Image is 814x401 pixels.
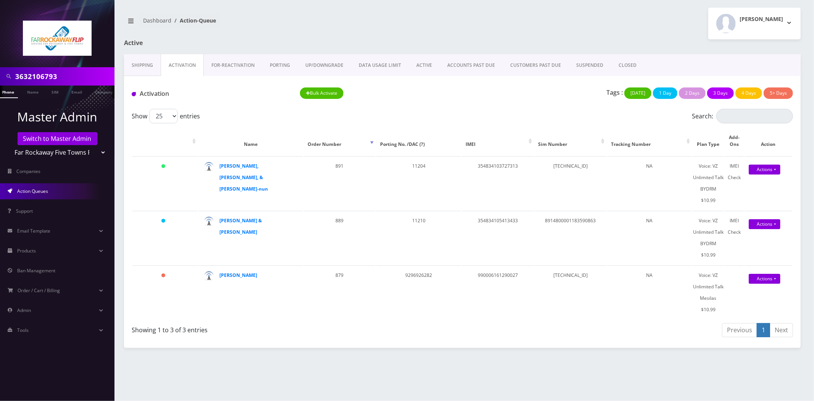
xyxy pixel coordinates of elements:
[607,126,692,155] th: Tracking Number: activate to sort column ascending
[132,126,198,155] th: : activate to sort column ascending
[298,54,351,76] a: UP/DOWNGRADE
[725,126,744,155] th: Add-Ons
[15,69,113,84] input: Search in Company
[749,165,780,175] a: Actions
[143,17,171,24] a: Dashboard
[304,265,376,319] td: 879
[624,87,651,99] button: [DATE]
[693,215,724,261] div: Voice: VZ Unlimited Talk BYDRM $10.99
[535,211,606,265] td: 8914800001183590863
[376,265,461,319] td: 9296926282
[708,8,801,39] button: [PERSON_NAME]
[535,265,606,319] td: [TECHNICAL_ID]
[707,87,734,99] button: 3 Days
[725,156,744,210] td: IMEI Check
[735,87,762,99] button: 4 Days
[304,156,376,210] td: 891
[693,126,724,155] th: Plan Type
[749,274,780,284] a: Actions
[692,109,793,123] label: Search:
[68,86,86,97] a: Email
[18,132,97,145] a: Switch to Master Admin
[17,168,41,175] span: Companies
[132,322,457,335] div: Showing 1 to 3 of 3 entries
[18,287,60,294] span: Order / Cart / Billing
[262,54,298,76] a: PORTING
[17,307,31,314] span: Admin
[740,16,783,23] h2: [PERSON_NAME]
[23,86,42,97] a: Name
[132,90,289,97] h1: Activation
[17,327,29,333] span: Tools
[722,323,757,337] a: Previous
[91,86,117,97] a: Company
[462,265,534,319] td: 990006161290027
[716,109,793,123] input: Search:
[462,156,534,210] td: 354834103727313
[161,54,204,76] a: Activation
[23,21,92,56] img: Far Rockaway Five Towns Flip
[149,109,178,123] select: Showentries
[376,211,461,265] td: 11210
[132,92,136,96] img: Activation
[693,270,724,315] div: Voice: VZ Unlimited Talk Mesilas $10.99
[132,109,200,123] label: Show entries
[48,86,62,97] a: SIM
[376,156,461,210] td: 11204
[757,323,770,337] a: 1
[607,211,692,265] td: NA
[376,126,461,155] th: Porting No. /DAC (?)
[351,54,409,76] a: DATA USAGE LIMIT
[679,87,706,99] button: 2 Days
[300,87,344,99] button: Bulk Activate
[770,323,793,337] a: Next
[17,247,36,254] span: Products
[535,126,606,155] th: Sim Number: activate to sort column ascending
[304,211,376,265] td: 889
[16,208,33,214] span: Support
[606,88,623,97] p: Tags :
[17,228,50,234] span: Email Template
[304,126,376,155] th: Order Number: activate to sort column ascending
[124,54,161,76] a: Shipping
[569,54,611,76] a: SUSPENDED
[607,156,692,210] td: NA
[503,54,569,76] a: CUSTOMERS PAST DUE
[124,13,457,34] nav: breadcrumb
[219,272,257,278] a: [PERSON_NAME]
[745,126,792,155] th: Action
[749,219,780,229] a: Actions
[725,211,744,265] td: IMEI Check
[17,267,55,274] span: Ban Management
[764,87,793,99] button: 5+ Days
[440,54,503,76] a: ACCOUNTS PAST DUE
[17,188,48,194] span: Action Queues
[219,217,262,235] a: [PERSON_NAME] & [PERSON_NAME]
[611,54,644,76] a: CLOSED
[693,160,724,206] div: Voice: VZ Unlimited Talk BYDRM $10.99
[219,163,268,192] a: [PERSON_NAME], [PERSON_NAME], & [PERSON_NAME]-nun
[124,39,342,47] h1: Active
[462,211,534,265] td: 354834105413433
[171,16,216,24] li: Action-Queue
[409,54,440,76] a: ACTIVE
[653,87,677,99] button: 1 Day
[462,126,534,155] th: IMEI: activate to sort column ascending
[204,54,262,76] a: FOR-REActivation
[607,265,692,319] td: NA
[535,156,606,210] td: [TECHNICAL_ID]
[198,126,303,155] th: Name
